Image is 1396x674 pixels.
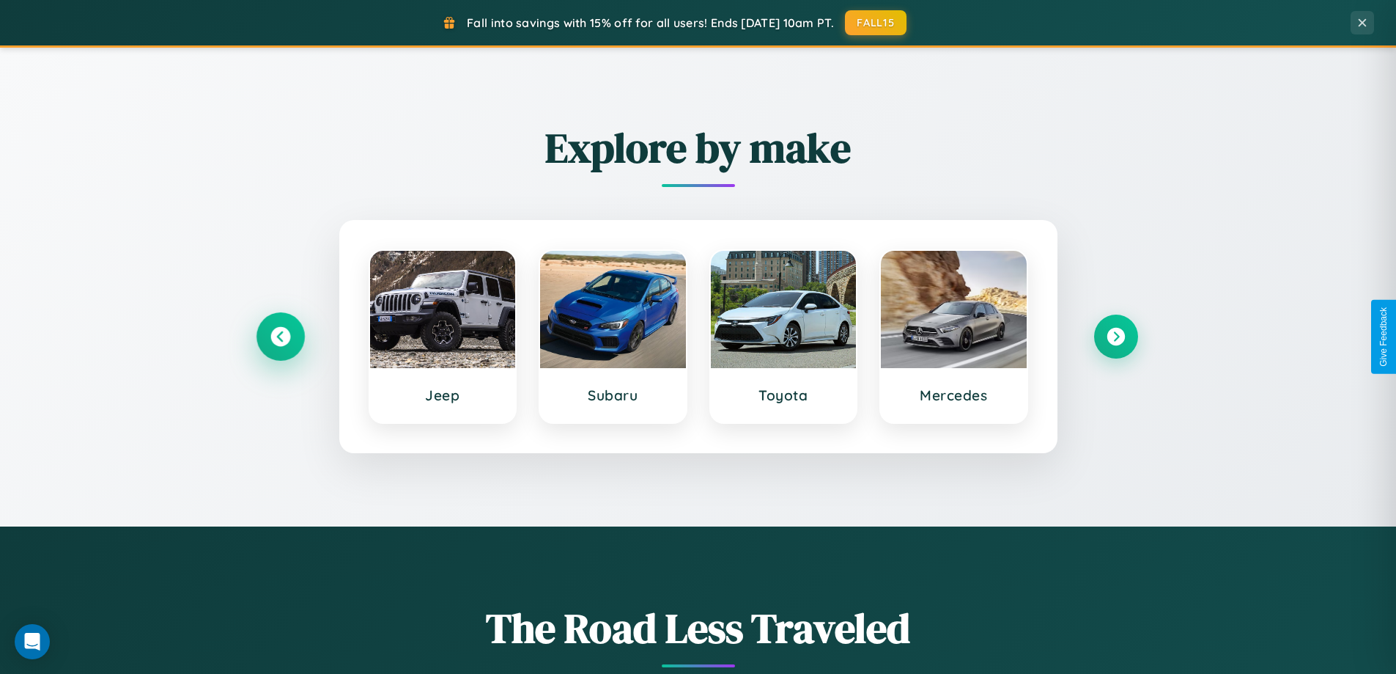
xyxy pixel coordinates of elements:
button: FALL15 [845,10,906,35]
h3: Mercedes [895,387,1012,404]
div: Give Feedback [1378,307,1389,367]
h3: Toyota [725,387,842,404]
h1: The Road Less Traveled [259,600,1138,656]
h3: Jeep [385,387,501,404]
div: Open Intercom Messenger [15,624,50,659]
h3: Subaru [555,387,671,404]
span: Fall into savings with 15% off for all users! Ends [DATE] 10am PT. [467,15,834,30]
h2: Explore by make [259,120,1138,176]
